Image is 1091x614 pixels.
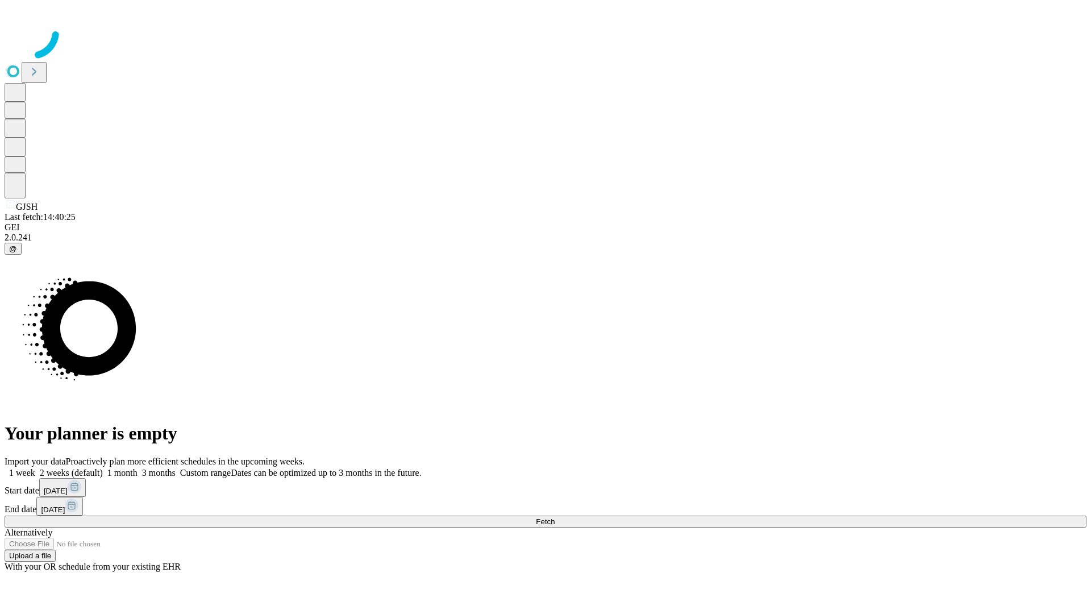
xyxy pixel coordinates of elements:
[107,468,138,478] span: 1 month
[231,468,421,478] span: Dates can be optimized up to 3 months in the future.
[5,243,22,255] button: @
[44,487,68,495] span: [DATE]
[5,457,66,466] span: Import your data
[9,244,17,253] span: @
[5,516,1086,528] button: Fetch
[536,517,555,526] span: Fetch
[5,222,1086,233] div: GEI
[40,468,103,478] span: 2 weeks (default)
[5,233,1086,243] div: 2.0.241
[16,202,38,211] span: GJSH
[5,562,181,571] span: With your OR schedule from your existing EHR
[5,497,1086,516] div: End date
[5,550,56,562] button: Upload a file
[41,505,65,514] span: [DATE]
[142,468,176,478] span: 3 months
[5,212,76,222] span: Last fetch: 14:40:25
[66,457,305,466] span: Proactively plan more efficient schedules in the upcoming weeks.
[9,468,35,478] span: 1 week
[36,497,83,516] button: [DATE]
[5,528,52,537] span: Alternatively
[5,478,1086,497] div: Start date
[180,468,231,478] span: Custom range
[39,478,86,497] button: [DATE]
[5,423,1086,444] h1: Your planner is empty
